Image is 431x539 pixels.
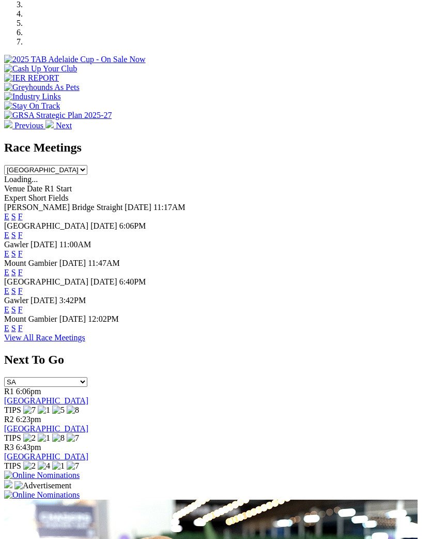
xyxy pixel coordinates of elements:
[4,296,28,305] span: Gawler
[90,277,117,286] span: [DATE]
[88,315,119,323] span: 12:02PM
[45,120,54,128] img: chevron-right-pager-white.svg
[18,287,23,295] a: F
[4,121,45,130] a: Previous
[4,184,25,193] span: Venue
[23,406,36,415] img: 7
[4,221,88,230] span: [GEOGRAPHIC_DATA]
[119,221,146,230] span: 6:06PM
[56,121,72,130] span: Next
[125,203,151,212] span: [DATE]
[38,433,50,443] img: 1
[38,461,50,471] img: 4
[4,55,146,64] img: 2025 TAB Adelaide Cup - On Sale Now
[28,193,47,202] span: Short
[4,141,427,155] h2: Race Meetings
[18,268,23,277] a: F
[4,249,9,258] a: E
[59,296,86,305] span: 3:42PM
[4,305,9,314] a: E
[4,324,9,333] a: E
[90,221,117,230] span: [DATE]
[4,424,88,433] a: [GEOGRAPHIC_DATA]
[11,324,16,333] a: S
[16,415,41,424] span: 6:23pm
[4,387,14,396] span: R1
[4,92,61,101] img: Industry Links
[4,101,60,111] img: Stay On Track
[44,184,72,193] span: R1 Start
[4,287,9,295] a: E
[67,433,79,443] img: 7
[4,406,21,414] span: TIPS
[4,433,21,442] span: TIPS
[4,471,80,480] img: Online Nominations
[153,203,186,212] span: 11:17AM
[4,396,88,405] a: [GEOGRAPHIC_DATA]
[11,231,16,239] a: S
[11,212,16,221] a: S
[4,111,112,120] img: GRSA Strategic Plan 2025-27
[4,490,80,500] img: Online Nominations
[59,259,86,267] span: [DATE]
[18,231,23,239] a: F
[4,203,122,212] span: [PERSON_NAME] Bridge Straight
[4,83,80,92] img: Greyhounds As Pets
[4,231,9,239] a: E
[16,443,41,452] span: 6:43pm
[4,193,26,202] span: Expert
[11,305,16,314] a: S
[52,461,65,471] img: 1
[4,480,12,488] img: 15187_Greyhounds_GreysPlayCentral_Resize_SA_WebsiteBanner_300x115_2025.jpg
[4,452,88,461] a: [GEOGRAPHIC_DATA]
[4,461,21,470] span: TIPS
[4,353,427,367] h2: Next To Go
[30,240,57,249] span: [DATE]
[4,64,77,73] img: Cash Up Your Club
[23,461,36,471] img: 2
[11,249,16,258] a: S
[18,249,23,258] a: F
[14,481,71,490] img: Advertisement
[38,406,50,415] img: 1
[16,387,41,396] span: 6:06pm
[23,433,36,443] img: 2
[4,212,9,221] a: E
[14,121,43,130] span: Previous
[18,305,23,314] a: F
[119,277,146,286] span: 6:40PM
[4,443,14,452] span: R3
[18,212,23,221] a: F
[4,333,85,342] a: View All Race Meetings
[27,184,42,193] span: Date
[52,433,65,443] img: 8
[59,240,91,249] span: 11:00AM
[30,296,57,305] span: [DATE]
[67,461,79,471] img: 7
[4,259,57,267] span: Mount Gambier
[52,406,65,415] img: 5
[4,120,12,128] img: chevron-left-pager-white.svg
[4,277,88,286] span: [GEOGRAPHIC_DATA]
[4,268,9,277] a: E
[48,193,68,202] span: Fields
[67,406,79,415] img: 8
[45,121,72,130] a: Next
[11,268,16,277] a: S
[18,324,23,333] a: F
[4,175,38,184] span: Loading...
[11,287,16,295] a: S
[88,259,120,267] span: 11:47AM
[59,315,86,323] span: [DATE]
[4,240,28,249] span: Gawler
[4,73,59,83] img: IER REPORT
[4,315,57,323] span: Mount Gambier
[4,415,14,424] span: R2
